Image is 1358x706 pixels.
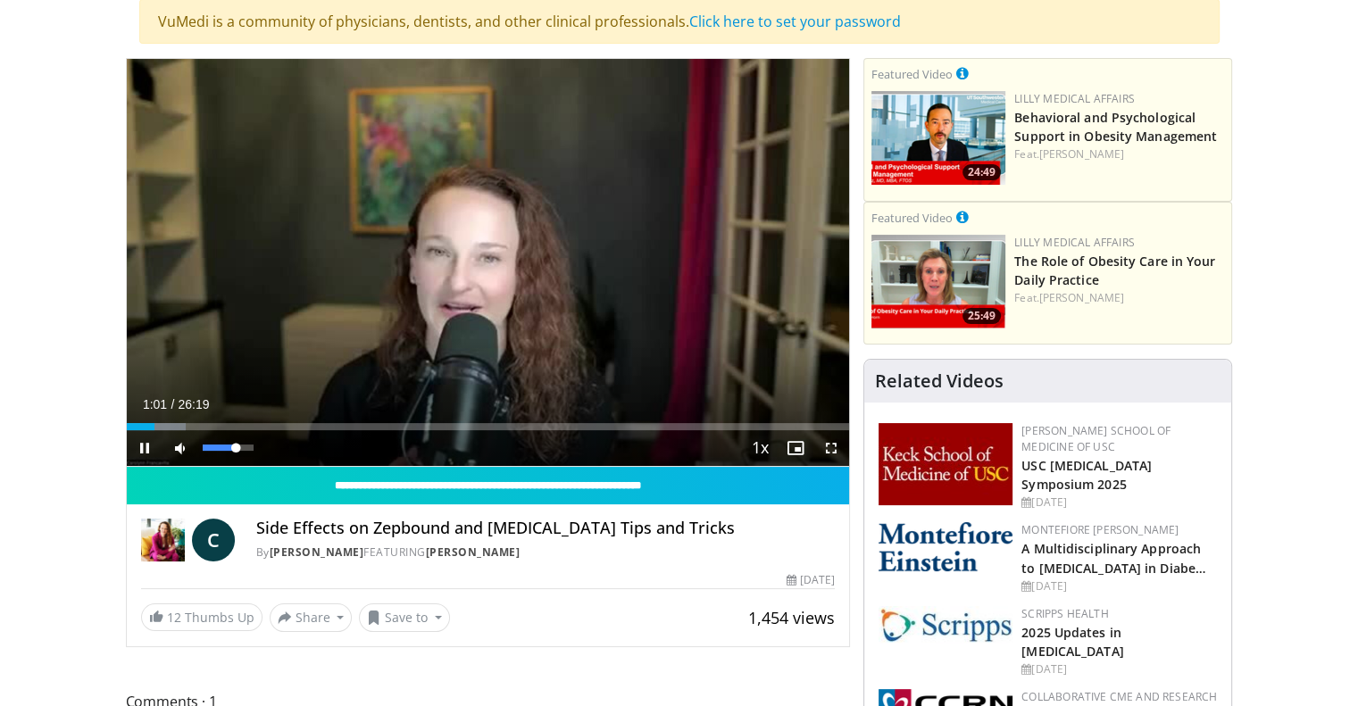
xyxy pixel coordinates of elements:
[1039,290,1124,305] a: [PERSON_NAME]
[1021,624,1123,660] a: 2025 Updates in [MEDICAL_DATA]
[1021,606,1108,621] a: Scripps Health
[879,423,1012,505] img: 7b941f1f-d101-407a-8bfa-07bd47db01ba.png.150x105_q85_autocrop_double_scale_upscale_version-0.2.jpg
[787,572,835,588] div: [DATE]
[1014,235,1135,250] a: Lilly Medical Affairs
[748,607,835,628] span: 1,454 views
[359,603,450,632] button: Save to
[1014,91,1135,106] a: Lilly Medical Affairs
[256,519,835,538] h4: Side Effects on Zepbound and [MEDICAL_DATA] Tips and Tricks
[1021,494,1217,511] div: [DATE]
[875,370,1004,392] h4: Related Videos
[962,164,1001,180] span: 24:49
[141,519,185,561] img: Dr. Carolynn Francavilla
[203,444,254,451] div: Volume Level
[813,430,849,466] button: Fullscreen
[171,397,175,411] span: /
[778,430,813,466] button: Enable picture-in-picture mode
[1021,540,1206,576] a: A Multidisciplinary Approach to [MEDICAL_DATA] in Diabe…
[192,519,235,561] a: C
[270,544,364,560] a: [PERSON_NAME]
[742,430,778,466] button: Playback Rate
[1014,146,1224,162] div: Feat.
[871,235,1005,328] img: e1208b6b-349f-4914-9dd7-f97803bdbf1d.png.150x105_q85_crop-smart_upscale.png
[1021,423,1171,454] a: [PERSON_NAME] School of Medicine of USC
[143,397,167,411] span: 1:01
[167,609,181,626] span: 12
[1039,146,1124,162] a: [PERSON_NAME]
[871,235,1005,328] a: 25:49
[127,430,162,466] button: Pause
[871,91,1005,185] img: ba3304f6-7838-4e41-9c0f-2e31ebde6754.png.150x105_q85_crop-smart_upscale.png
[962,308,1001,324] span: 25:49
[1021,661,1217,677] div: [DATE]
[256,544,835,561] div: By FEATURING
[178,397,209,411] span: 26:19
[1014,290,1224,306] div: Feat.
[141,603,262,631] a: 12 Thumbs Up
[689,12,901,31] a: Click here to set your password
[1021,522,1179,537] a: Montefiore [PERSON_NAME]
[871,210,953,226] small: Featured Video
[1021,578,1217,594] div: [DATE]
[426,544,521,560] a: [PERSON_NAME]
[127,423,850,430] div: Progress Bar
[879,522,1012,571] img: b0142b4c-93a1-4b58-8f91-5265c282693c.png.150x105_q85_autocrop_double_scale_upscale_version-0.2.png
[871,91,1005,185] a: 24:49
[270,603,353,632] button: Share
[1021,457,1152,493] a: USC [MEDICAL_DATA] Symposium 2025
[871,66,953,82] small: Featured Video
[162,430,198,466] button: Mute
[1014,109,1217,145] a: Behavioral and Psychological Support in Obesity Management
[127,59,850,467] video-js: Video Player
[1014,253,1215,288] a: The Role of Obesity Care in Your Daily Practice
[879,606,1012,643] img: c9f2b0b7-b02a-4276-a72a-b0cbb4230bc1.jpg.150x105_q85_autocrop_double_scale_upscale_version-0.2.jpg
